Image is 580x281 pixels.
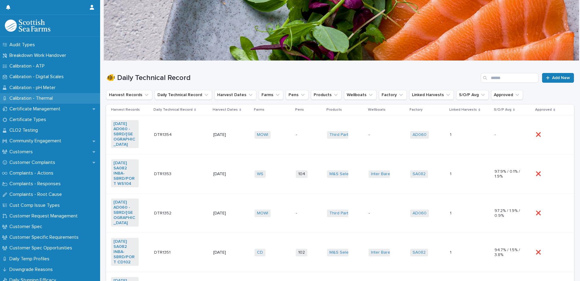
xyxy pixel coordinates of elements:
[7,149,38,155] p: Customers
[491,90,523,100] button: Approved
[213,106,238,113] p: Harvest Dates
[7,245,77,251] p: Customer Spec Opportunities
[7,63,49,69] p: Calibration - ATP
[329,132,366,137] a: Third Party Salmon
[413,250,426,255] a: SA082
[296,170,308,178] span: 104
[257,132,268,137] a: MOWI
[329,172,352,177] a: M&S Select
[7,85,60,91] p: Calibration - pH Meter
[111,106,140,113] p: Harvest Records
[257,172,263,177] a: WS
[113,161,136,186] a: [DATE] SA082 INBA-SBRD/PORT WS104
[214,90,256,100] button: Harvest Dates
[7,256,54,262] p: Daily Temp Profiles
[296,249,307,256] span: 102
[7,53,71,58] p: Breakdown Work Handover
[369,211,396,216] p: -
[542,73,574,83] a: Add New
[450,131,453,137] p: 1
[536,210,542,216] p: ❌
[311,90,342,100] button: Products
[106,154,574,194] tr: [DATE] SA082 INBA-SBRD/PORT WS104 DTR1353DTR1353 [DATE]WS 104M&S Select Inter Barents SA082 11 97...
[153,106,193,113] p: Daily Technical Record
[7,213,83,219] p: Customer Request Management
[296,211,322,216] p: -
[7,181,66,187] p: Complaints - Responses
[7,203,65,208] p: Cust Comp Issue Types
[154,249,172,255] p: DTR1351
[213,211,241,216] p: [DATE]
[155,90,212,100] button: Daily Technical Record
[7,224,47,230] p: Customer Spec
[450,249,453,255] p: 1
[7,95,58,101] p: Calibration - Thermal
[535,106,552,113] p: Approved
[213,132,241,137] p: [DATE]
[113,239,136,265] a: [DATE] SA082 INBA-SBRD/PORT CD102
[106,194,574,233] tr: [DATE] AD060 -SBRD/[GEOGRAPHIC_DATA] DTR1352DTR1352 [DATE]MOWI -Third Party Salmon -AD060 11 97.2...
[536,170,542,177] p: ❌
[154,131,173,137] p: DTR1354
[259,90,283,100] button: Farms
[494,248,522,258] p: 94.7% / 1.5% / 3.8%
[413,132,427,137] a: AD060
[106,74,478,82] h1: 🐠 Daily Technical Record
[329,250,352,255] a: M&S Select
[536,249,542,255] p: ❌
[494,169,522,179] p: 97.9% / 0.1% / 1.9%
[7,42,40,48] p: Audit Types
[254,106,265,113] p: Farms
[369,132,396,137] p: -
[481,73,538,83] input: Search
[7,192,67,197] p: Complaints - Root Cause
[456,90,489,100] button: S/O/P Avg
[494,106,511,113] p: S/O/P Avg
[286,90,309,100] button: Pens
[7,170,58,176] p: Complaints - Actions
[371,250,396,255] a: Inter Barents
[257,211,268,216] a: MOWI
[7,234,83,240] p: Customer Specific Requirements
[113,121,136,147] a: [DATE] AD060 -SBRD/[GEOGRAPHIC_DATA]
[494,132,522,137] p: -
[7,106,65,112] p: Certificate Management
[296,132,322,137] p: -
[7,117,51,123] p: Certificate Types
[368,106,386,113] p: Wellboats
[7,127,43,133] p: CLO2 Testing
[329,211,366,216] a: Third Party Salmon
[154,170,173,177] p: DTR1353
[344,90,376,100] button: Wellboats
[494,208,522,219] p: 97.2% / 1.9% / 0.9%
[106,233,574,272] tr: [DATE] SA082 INBA-SBRD/PORT CD102 DTR1351DTR1351 [DATE]CD 102M&S Select Inter Barents SA082 11 94...
[449,106,477,113] p: Linked Harvests
[450,170,453,177] p: 1
[7,74,69,80] p: Calibration - Digital Scales
[413,172,426,177] a: SA082
[326,106,342,113] p: Products
[5,19,50,32] img: mMrefqRFQpe26GRNOUkG
[536,131,542,137] p: ❌
[379,90,407,100] button: Factory
[450,210,453,216] p: 1
[257,250,263,255] a: CD
[106,115,574,154] tr: [DATE] AD060 -SBRD/[GEOGRAPHIC_DATA] DTR1354DTR1354 [DATE]MOWI -Third Party Salmon -AD060 11 -❌❌
[213,250,241,255] p: [DATE]
[106,90,152,100] button: Harvest Records
[7,267,58,272] p: Downgrade Reasons
[113,200,136,225] a: [DATE] AD060 -SBRD/[GEOGRAPHIC_DATA]
[213,172,241,177] p: [DATE]
[7,138,66,144] p: Community Engagement
[409,90,454,100] button: Linked Harvests
[154,210,173,216] p: DTR1352
[552,76,570,80] span: Add New
[295,106,304,113] p: Pens
[413,211,427,216] a: AD060
[410,106,423,113] p: Factory
[7,160,60,165] p: Customer Complaints
[371,172,396,177] a: Inter Barents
